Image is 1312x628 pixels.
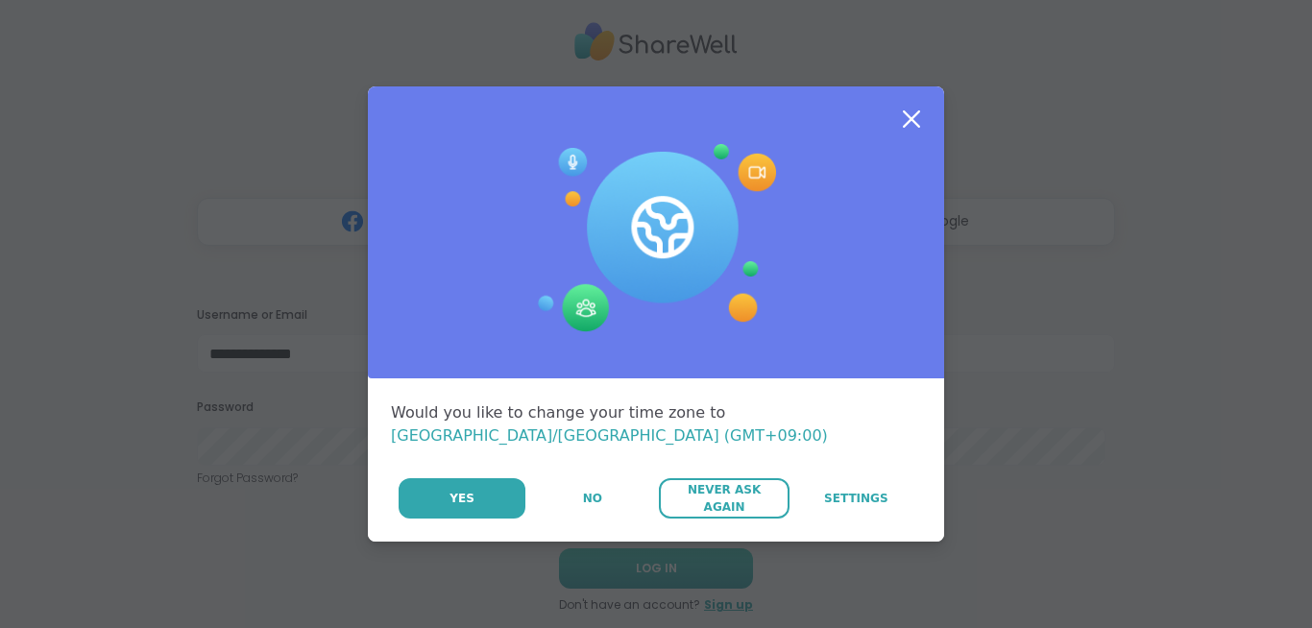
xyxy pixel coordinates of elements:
button: No [527,478,657,519]
button: Never Ask Again [659,478,789,519]
span: No [583,490,602,507]
span: Settings [824,490,888,507]
button: Yes [399,478,525,519]
span: Never Ask Again [668,481,779,516]
a: Settings [791,478,921,519]
img: Session Experience [536,144,776,332]
span: Yes [449,490,474,507]
div: Would you like to change your time zone to [391,401,921,447]
span: [GEOGRAPHIC_DATA]/[GEOGRAPHIC_DATA] (GMT+09:00) [391,426,828,445]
